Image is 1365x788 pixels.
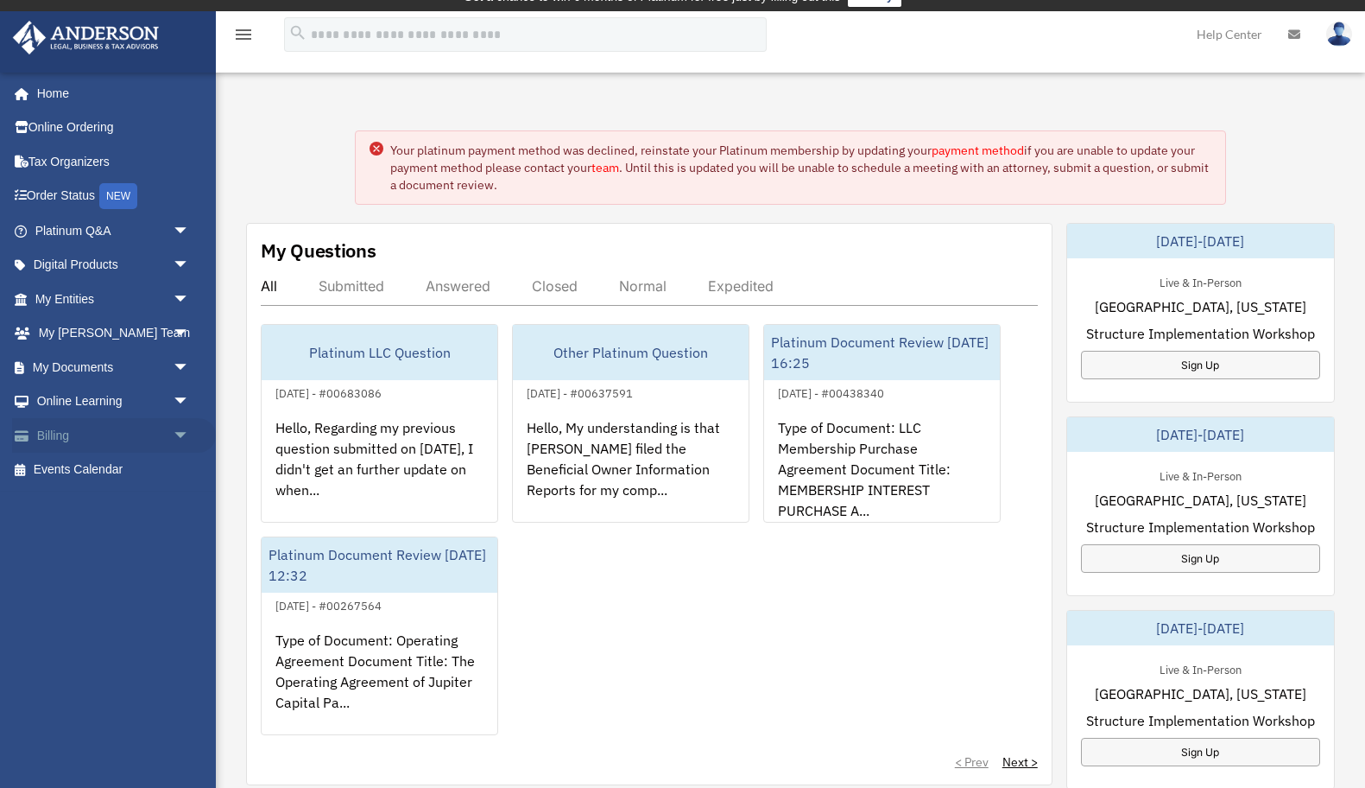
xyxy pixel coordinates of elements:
[1067,224,1334,258] div: [DATE]-[DATE]
[708,277,774,295] div: Expedited
[12,384,216,419] a: Online Learningarrow_drop_down
[173,282,207,317] span: arrow_drop_down
[12,350,216,384] a: My Documentsarrow_drop_down
[319,277,384,295] div: Submitted
[233,30,254,45] a: menu
[1081,544,1320,573] a: Sign Up
[261,277,277,295] div: All
[173,248,207,283] span: arrow_drop_down
[12,248,216,283] a: Digital Productsarrow_drop_down
[173,384,207,420] span: arrow_drop_down
[591,160,619,175] a: team
[99,183,137,209] div: NEW
[1146,272,1255,290] div: Live & In-Person
[1095,296,1306,317] span: [GEOGRAPHIC_DATA], [US_STATE]
[1095,490,1306,511] span: [GEOGRAPHIC_DATA], [US_STATE]
[1095,683,1306,704] span: [GEOGRAPHIC_DATA], [US_STATE]
[1081,738,1320,766] a: Sign Up
[173,350,207,385] span: arrow_drop_down
[173,316,207,352] span: arrow_drop_down
[1081,351,1320,379] a: Sign Up
[262,383,395,401] div: [DATE] - #00683086
[1086,323,1315,344] span: Structure Implementation Workshop
[932,143,1024,158] a: payment method
[619,277,667,295] div: Normal
[262,595,395,613] div: [DATE] - #00267564
[1326,22,1352,47] img: User Pic
[261,238,376,264] div: My Questions
[262,616,497,751] div: Type of Document: Operating Agreement Document Title: The Operating Agreement of Jupiter Capital ...
[12,144,216,179] a: Tax Organizers
[261,537,498,735] a: Platinum Document Review [DATE] 12:32[DATE] - #00267564Type of Document: Operating Agreement Docu...
[1002,753,1038,771] a: Next >
[12,213,216,248] a: Platinum Q&Aarrow_drop_down
[1086,710,1315,731] span: Structure Implementation Workshop
[390,142,1211,194] div: Your platinum payment method was declined, reinstate your Platinum membership by updating your if...
[261,324,498,523] a: Platinum LLC Question[DATE] - #00683086Hello, Regarding my previous question submitted on [DATE],...
[12,282,216,316] a: My Entitiesarrow_drop_down
[763,324,1001,523] a: Platinum Document Review [DATE] 16:25[DATE] - #00438340Type of Document: LLC Membership Purchase ...
[233,24,254,45] i: menu
[1146,466,1255,484] div: Live & In-Person
[12,316,216,351] a: My [PERSON_NAME] Teamarrow_drop_down
[1146,659,1255,677] div: Live & In-Person
[173,213,207,249] span: arrow_drop_down
[8,21,164,54] img: Anderson Advisors Platinum Portal
[12,111,216,145] a: Online Ordering
[12,453,216,487] a: Events Calendar
[12,418,216,453] a: Billingarrow_drop_down
[764,383,898,401] div: [DATE] - #00438340
[288,23,307,42] i: search
[532,277,578,295] div: Closed
[262,404,497,538] div: Hello, Regarding my previous question submitted on [DATE], I didn't get an further update on when...
[1067,417,1334,452] div: [DATE]-[DATE]
[764,325,1000,380] div: Platinum Document Review [DATE] 16:25
[262,325,497,380] div: Platinum LLC Question
[513,325,749,380] div: Other Platinum Question
[512,324,749,523] a: Other Platinum Question[DATE] - #00637591Hello, My understanding is that [PERSON_NAME] filed the ...
[426,277,490,295] div: Answered
[513,404,749,538] div: Hello, My understanding is that [PERSON_NAME] filed the Beneficial Owner Information Reports for ...
[262,537,497,593] div: Platinum Document Review [DATE] 12:32
[1067,611,1334,645] div: [DATE]-[DATE]
[173,418,207,454] span: arrow_drop_down
[513,383,647,401] div: [DATE] - #00637591
[1086,517,1315,537] span: Structure Implementation Workshop
[12,76,207,111] a: Home
[764,404,1000,538] div: Type of Document: LLC Membership Purchase Agreement Document Title: MEMBERSHIP INTEREST PURCHASE ...
[12,179,216,214] a: Order StatusNEW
